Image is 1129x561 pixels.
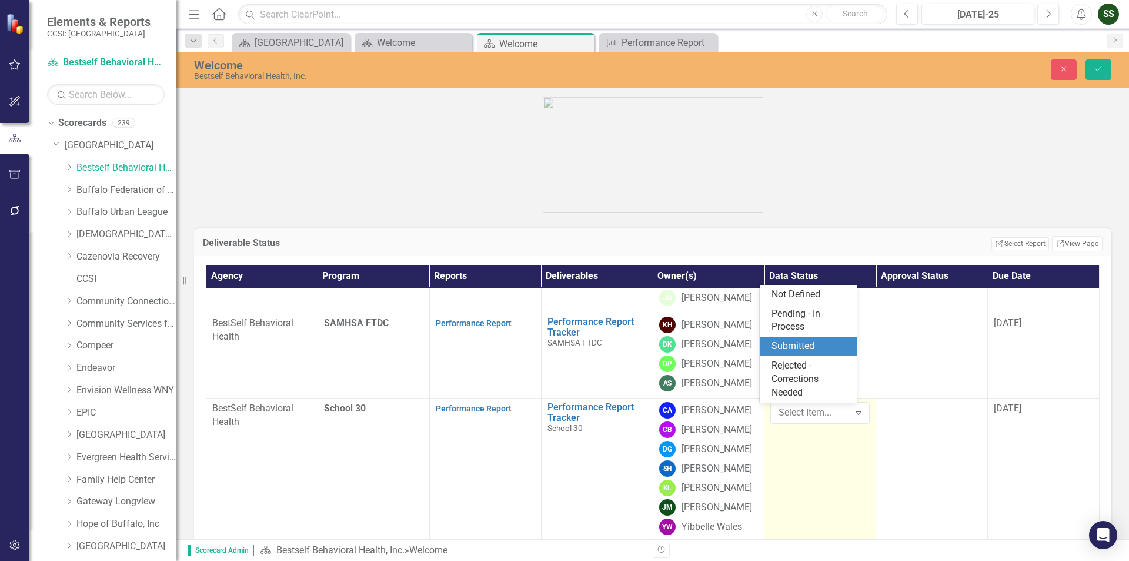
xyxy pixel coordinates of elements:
div: » [260,544,644,557]
a: Family Help Center [76,473,176,487]
a: Performance Report Tracker [547,317,647,337]
a: Community Connections of [GEOGRAPHIC_DATA] [76,295,176,308]
div: [PERSON_NAME] [682,338,752,351]
div: [PERSON_NAME] [682,318,752,332]
span: School 30 [547,423,583,433]
div: Yibbelle Wales [682,520,742,534]
a: Buffalo Urban League [76,205,176,219]
div: Submitted [771,340,850,353]
small: CCSI: [GEOGRAPHIC_DATA] [47,29,151,38]
div: AS [659,375,676,391]
a: Evergreen Health Services [76,451,176,464]
a: Performance Report [602,35,714,50]
span: Search [843,9,868,18]
div: DK [659,336,676,353]
div: Open Intercom Messenger [1089,521,1117,549]
a: EPIC [76,406,176,420]
a: Bestself Behavioral Health, Inc. [47,56,165,69]
a: Bestself Behavioral Health, Inc. [76,161,176,175]
button: Search [826,6,884,22]
a: Bestself Behavioral Health, Inc. [276,545,405,556]
div: JS [659,290,676,306]
a: Gateway Longview [76,495,176,509]
div: Welcome [194,59,709,72]
a: Cazenovia Recovery [76,250,176,264]
div: [PERSON_NAME] [682,291,752,305]
a: [GEOGRAPHIC_DATA] [235,35,347,50]
div: DP [659,356,676,372]
a: Buffalo Federation of Neighborhood Centers [76,184,176,197]
input: Search ClearPoint... [238,4,887,25]
a: [GEOGRAPHIC_DATA] [76,429,176,442]
div: Welcome [499,36,592,51]
button: SS [1098,4,1119,25]
a: Hope of Buffalo, Inc [76,517,176,531]
a: CCSI [76,273,176,286]
div: [PERSON_NAME] [682,462,752,476]
div: Pending - In Process [771,307,850,334]
p: BestSelf Behavioral Health [212,317,312,344]
div: KH [659,317,676,333]
a: Performance Report [436,404,512,413]
span: SAMHSA FTDC [547,338,602,347]
div: Rejected - Corrections Needed [771,359,850,400]
p: BestSelf Behavioral Health [212,402,312,429]
span: Elements & Reports [47,15,151,29]
div: CA [659,402,676,419]
div: Not Defined [771,288,850,301]
span: [DATE] [994,403,1021,414]
a: [DEMOGRAPHIC_DATA] Charities of [GEOGRAPHIC_DATA] [76,228,176,241]
div: [DATE]-25 [926,8,1030,22]
div: YW [659,519,676,535]
div: Bestself Behavioral Health, Inc. [194,72,709,81]
h3: Deliverable Status [203,238,572,248]
a: Endeavor [76,361,176,375]
a: Performance Report [436,318,512,328]
a: [GEOGRAPHIC_DATA] [76,540,176,553]
input: Search Below... [47,84,165,105]
a: [GEOGRAPHIC_DATA] [65,139,176,152]
div: KL [659,480,676,496]
button: [DATE]-25 [921,4,1034,25]
div: Welcome [409,545,447,556]
div: SH [659,460,676,477]
div: JM [659,499,676,516]
button: Select Report [991,237,1048,250]
a: Community Services for Every1, Inc. [76,317,176,331]
div: Performance Report [622,35,714,50]
div: [PERSON_NAME] [682,377,752,390]
a: Performance Report Tracker [547,402,647,423]
a: Compeer [76,339,176,353]
div: [PERSON_NAME] [682,423,752,437]
a: Welcome [358,35,469,50]
div: [PERSON_NAME] [682,404,752,417]
div: CB [659,421,676,438]
img: ClearPoint Strategy [6,13,26,34]
div: [PERSON_NAME] [682,357,752,371]
div: [PERSON_NAME] [682,482,752,495]
div: [PERSON_NAME] [682,501,752,514]
span: SAMHSA FTDC [324,317,389,328]
span: Scorecard Admin [188,545,254,556]
span: [DATE] [994,317,1021,328]
div: 239 [112,118,135,128]
a: Scorecards [58,117,106,130]
a: Envision Wellness WNY [76,384,176,397]
div: [PERSON_NAME] [682,443,752,456]
div: Welcome [377,35,469,50]
div: DG [659,441,676,457]
div: [GEOGRAPHIC_DATA] [255,35,347,50]
a: View Page [1052,236,1103,251]
span: School 30 [324,403,366,414]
